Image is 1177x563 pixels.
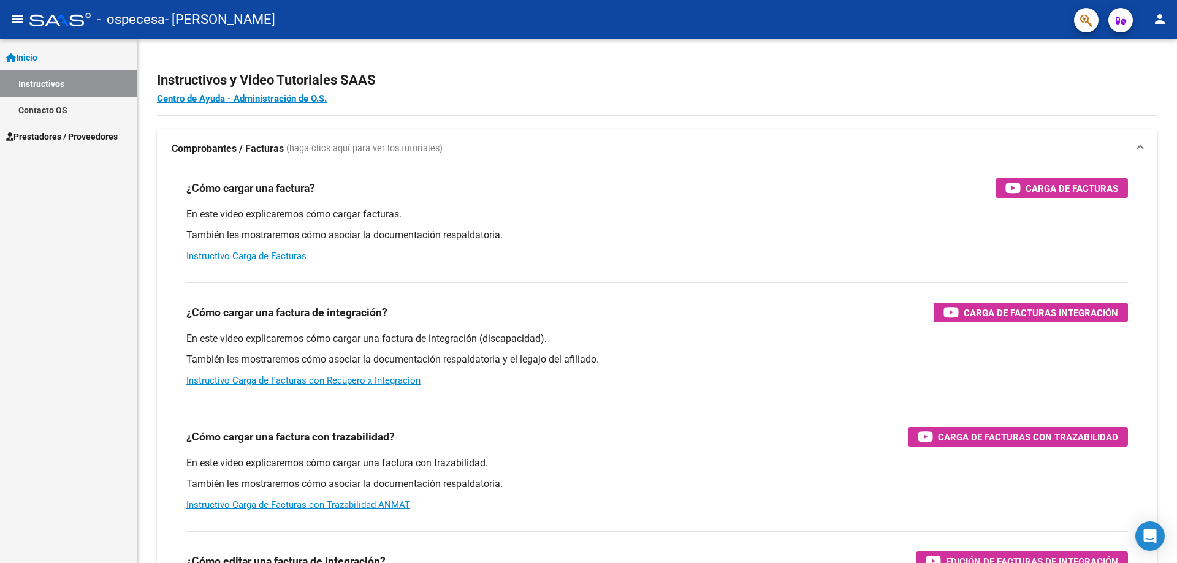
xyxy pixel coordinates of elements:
span: Carga de Facturas Integración [964,305,1118,320]
div: Open Intercom Messenger [1135,521,1165,551]
p: En este video explicaremos cómo cargar facturas. [186,208,1128,221]
a: Instructivo Carga de Facturas [186,251,307,262]
mat-icon: person [1152,12,1167,26]
button: Carga de Facturas Integración [934,303,1128,322]
a: Centro de Ayuda - Administración de O.S. [157,93,327,104]
p: También les mostraremos cómo asociar la documentación respaldatoria. [186,229,1128,242]
p: También les mostraremos cómo asociar la documentación respaldatoria y el legajo del afiliado. [186,353,1128,366]
a: Instructivo Carga de Facturas con Recupero x Integración [186,375,421,386]
span: - [PERSON_NAME] [165,6,275,33]
span: Inicio [6,51,37,64]
h3: ¿Cómo cargar una factura con trazabilidad? [186,428,395,445]
span: Carga de Facturas con Trazabilidad [938,429,1118,445]
h2: Instructivos y Video Tutoriales SAAS [157,69,1157,92]
span: Carga de Facturas [1026,181,1118,196]
a: Instructivo Carga de Facturas con Trazabilidad ANMAT [186,499,410,510]
span: Prestadores / Proveedores [6,130,118,143]
p: En este video explicaremos cómo cargar una factura de integración (discapacidad). [186,332,1128,346]
h3: ¿Cómo cargar una factura? [186,179,315,197]
h3: ¿Cómo cargar una factura de integración? [186,304,387,321]
button: Carga de Facturas con Trazabilidad [908,427,1128,447]
button: Carga de Facturas [996,178,1128,198]
p: En este video explicaremos cómo cargar una factura con trazabilidad. [186,456,1128,470]
strong: Comprobantes / Facturas [172,142,284,156]
span: - ospecesa [97,6,165,33]
mat-icon: menu [10,12,25,26]
span: (haga click aquí para ver los tutoriales) [286,142,443,156]
mat-expansion-panel-header: Comprobantes / Facturas (haga click aquí para ver los tutoriales) [157,129,1157,168]
p: También les mostraremos cómo asociar la documentación respaldatoria. [186,477,1128,491]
